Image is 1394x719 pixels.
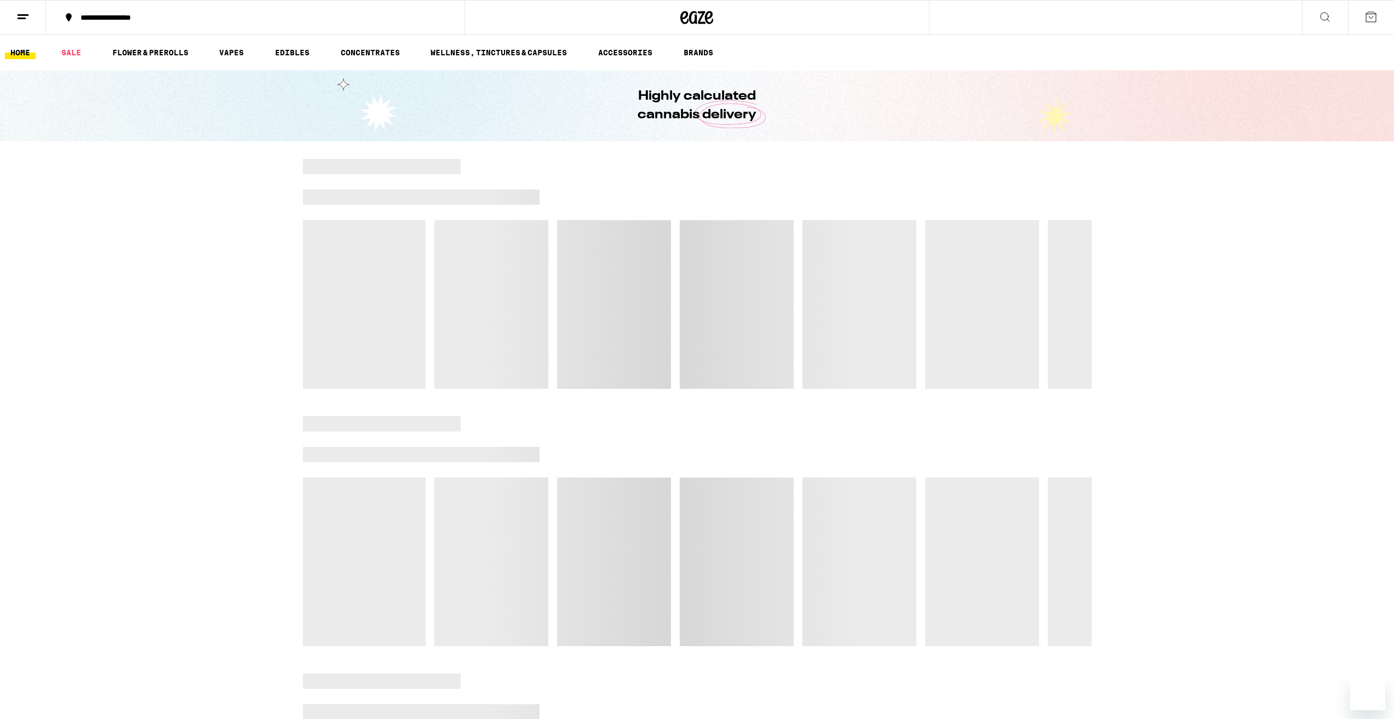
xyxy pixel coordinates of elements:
[269,46,315,59] a: EDIBLES
[678,46,719,59] a: BRANDS
[56,46,87,59] a: SALE
[335,46,405,59] a: CONCENTRATES
[1350,675,1385,710] iframe: Button to launch messaging window
[593,46,658,59] a: ACCESSORIES
[107,46,194,59] a: FLOWER & PREROLLS
[5,46,36,59] a: HOME
[425,46,572,59] a: WELLNESS, TINCTURES & CAPSULES
[214,46,249,59] a: VAPES
[607,87,788,124] h1: Highly calculated cannabis delivery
